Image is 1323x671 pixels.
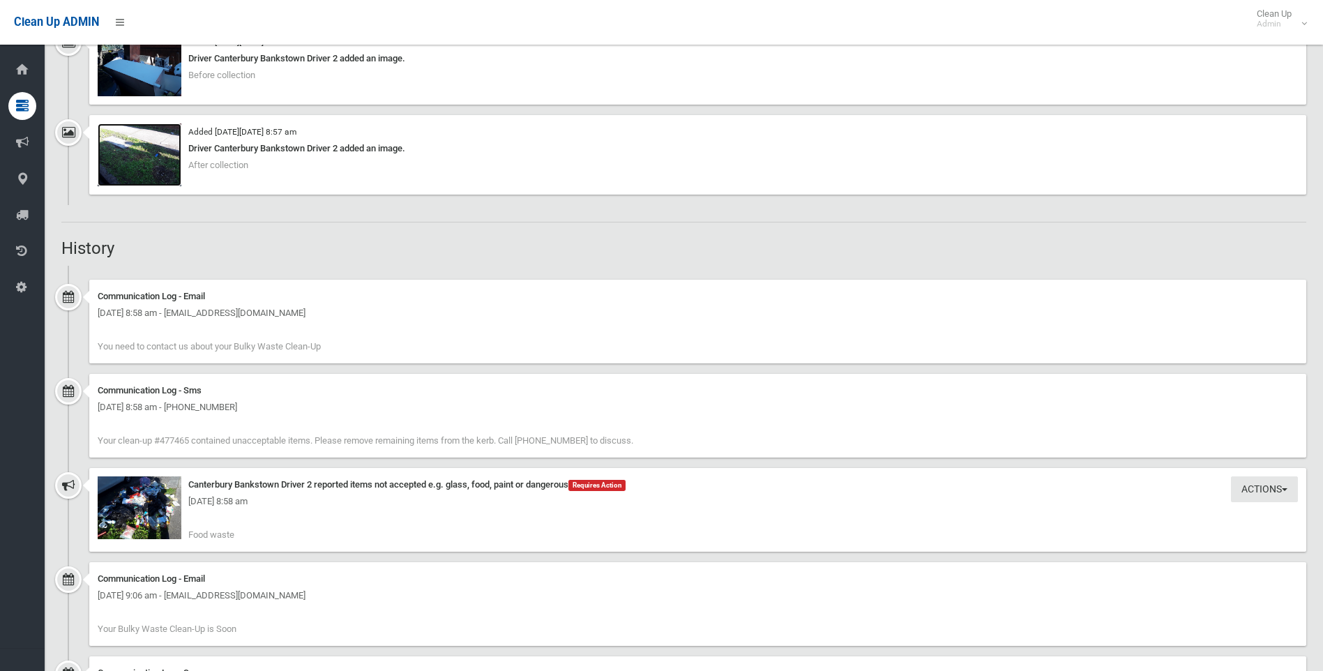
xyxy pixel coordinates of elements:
[98,288,1298,305] div: Communication Log - Email
[568,480,626,491] span: Requires Action
[98,33,181,96] img: 2025-08-1308.50.134708313121290022350.jpg
[98,571,1298,587] div: Communication Log - Email
[98,493,1298,510] div: [DATE] 8:58 am
[188,160,248,170] span: After collection
[98,476,1298,493] div: Canterbury Bankstown Driver 2 reported items not accepted e.g. glass, food, paint or dangerous
[98,123,181,186] img: 2025-08-1308.57.278795497339451485738.jpg
[61,239,1306,257] h2: History
[1250,8,1306,29] span: Clean Up
[98,476,181,539] img: 2025-08-1308.57.40865195822794590906.jpg
[98,587,1298,604] div: [DATE] 9:06 am - [EMAIL_ADDRESS][DOMAIN_NAME]
[188,37,296,47] small: Added [DATE][DATE] 8:50 am
[98,382,1298,399] div: Communication Log - Sms
[188,127,296,137] small: Added [DATE][DATE] 8:57 am
[98,435,633,446] span: Your clean-up #477465 contained unacceptable items. Please remove remaining items from the kerb. ...
[98,305,1298,322] div: [DATE] 8:58 am - [EMAIL_ADDRESS][DOMAIN_NAME]
[188,529,234,540] span: Food waste
[1231,476,1298,502] button: Actions
[1257,19,1292,29] small: Admin
[98,624,236,634] span: Your Bulky Waste Clean-Up is Soon
[14,15,99,29] span: Clean Up ADMIN
[98,50,1298,67] div: Driver Canterbury Bankstown Driver 2 added an image.
[98,140,1298,157] div: Driver Canterbury Bankstown Driver 2 added an image.
[98,399,1298,416] div: [DATE] 8:58 am - [PHONE_NUMBER]
[188,70,255,80] span: Before collection
[98,341,321,352] span: You need to contact us about your Bulky Waste Clean-Up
